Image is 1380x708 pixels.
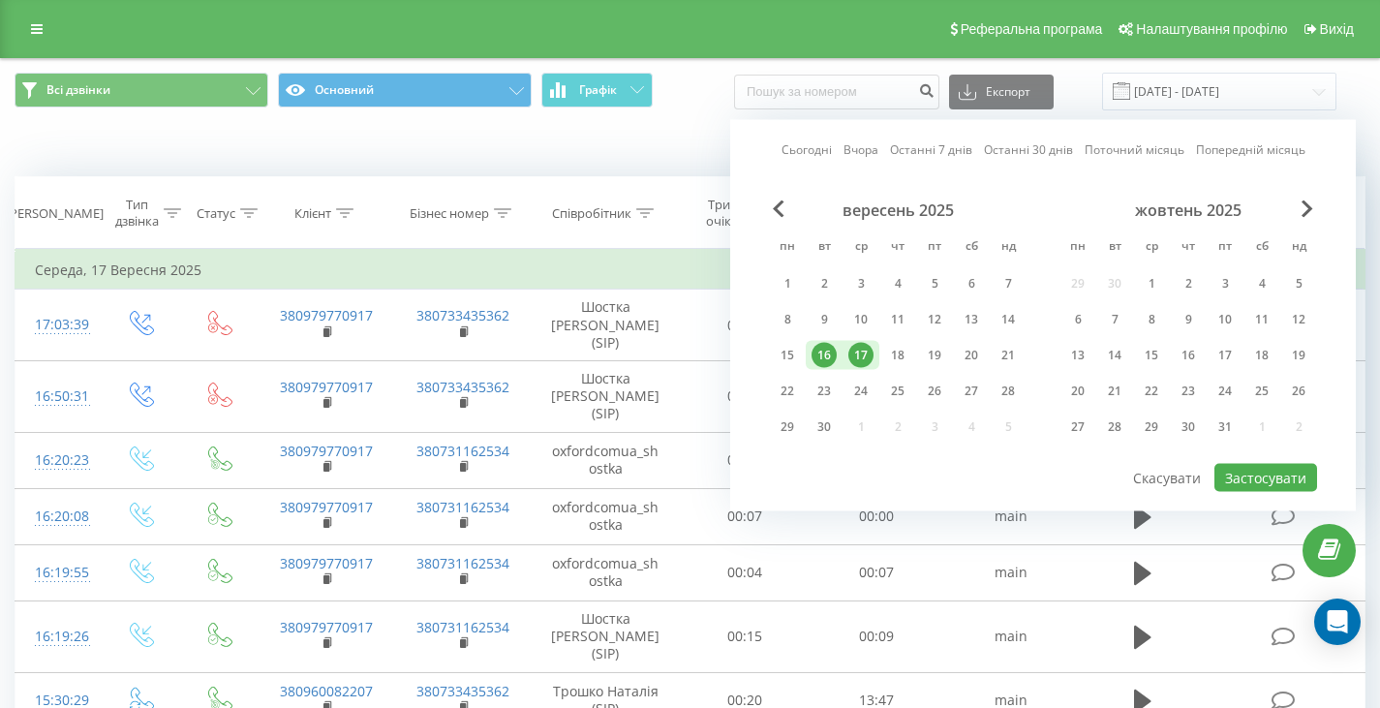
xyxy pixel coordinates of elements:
div: 22 [1139,379,1164,404]
td: Середа, 17 Вересня 2025 [15,251,1365,290]
a: 380960082207 [280,682,373,700]
abbr: середа [846,233,875,262]
div: 16:20:08 [35,498,80,536]
div: пн 29 вер 2025 р. [769,413,806,442]
div: вересень 2025 [769,200,1027,220]
a: 380979770917 [280,306,373,324]
a: 380731162534 [416,498,509,516]
div: 22 [775,379,800,404]
td: main [942,488,1080,544]
div: 1 [1139,271,1164,296]
div: сб 4 жовт 2025 р. [1243,269,1280,298]
td: 00:00 [811,488,942,544]
abbr: понеділок [1063,233,1092,262]
a: Останні 7 днів [890,140,972,159]
div: ср 15 жовт 2025 р. [1133,341,1170,370]
abbr: четвер [883,233,912,262]
div: 2 [812,271,837,296]
div: нд 19 жовт 2025 р. [1280,341,1317,370]
div: вт 9 вер 2025 р. [806,305,843,334]
div: 16:20:23 [35,442,80,479]
div: 25 [885,379,910,404]
button: Всі дзвінки [15,73,268,108]
a: 380731162534 [416,554,509,572]
div: пн 8 вер 2025 р. [769,305,806,334]
abbr: вівторок [810,233,839,262]
div: 27 [959,379,984,404]
div: 7 [996,271,1021,296]
div: Статус [197,205,235,222]
div: 4 [1249,271,1274,296]
div: 20 [1065,379,1090,404]
div: 24 [848,379,874,404]
abbr: п’ятниця [920,233,949,262]
div: сб 27 вер 2025 р. [953,377,990,406]
div: нд 14 вер 2025 р. [990,305,1027,334]
div: чт 25 вер 2025 р. [879,377,916,406]
div: сб 13 вер 2025 р. [953,305,990,334]
span: Реферальна програма [961,21,1103,37]
div: 17:03:39 [35,306,80,344]
div: сб 25 жовт 2025 р. [1243,377,1280,406]
a: Вчора [843,140,878,159]
button: Графік [541,73,653,108]
div: чт 2 жовт 2025 р. [1170,269,1207,298]
td: 00:00 [679,360,811,432]
div: пн 13 жовт 2025 р. [1059,341,1096,370]
div: пн 1 вер 2025 р. [769,269,806,298]
div: ср 17 вер 2025 р. [843,341,879,370]
td: oxfordcomua_shostka [532,432,679,488]
a: 380979770917 [280,498,373,516]
div: пт 5 вер 2025 р. [916,269,953,298]
a: 380979770917 [280,554,373,572]
div: 11 [885,307,910,332]
div: 7 [1102,307,1127,332]
div: ср 22 жовт 2025 р. [1133,377,1170,406]
div: пт 26 вер 2025 р. [916,377,953,406]
div: вт 28 жовт 2025 р. [1096,413,1133,442]
button: Застосувати [1214,464,1317,492]
div: 30 [1176,415,1201,440]
div: 19 [1286,343,1311,368]
div: [PERSON_NAME] [6,205,104,222]
div: вт 23 вер 2025 р. [806,377,843,406]
div: 29 [775,415,800,440]
td: 00:04 [679,544,811,600]
span: Всі дзвінки [46,82,110,98]
div: пн 27 жовт 2025 р. [1059,413,1096,442]
div: 5 [922,271,947,296]
div: 13 [1065,343,1090,368]
a: Поточний місяць [1085,140,1184,159]
a: Останні 30 днів [984,140,1073,159]
td: main [942,544,1080,600]
div: 12 [922,307,947,332]
div: 3 [1212,271,1238,296]
div: 16 [1176,343,1201,368]
div: 15 [1139,343,1164,368]
span: Next Month [1302,200,1313,218]
div: вт 30 вер 2025 р. [806,413,843,442]
a: 380733435362 [416,306,509,324]
td: Шостка [PERSON_NAME] (SIP) [532,601,679,673]
div: нд 28 вер 2025 р. [990,377,1027,406]
div: вт 2 вер 2025 р. [806,269,843,298]
div: пт 17 жовт 2025 р. [1207,341,1243,370]
div: нд 12 жовт 2025 р. [1280,305,1317,334]
div: 26 [1286,379,1311,404]
abbr: неділя [1284,233,1313,262]
div: 16 [812,343,837,368]
div: 9 [812,307,837,332]
div: 5 [1286,271,1311,296]
div: 24 [1212,379,1238,404]
div: 15 [775,343,800,368]
div: 29 [1139,415,1164,440]
div: 9 [1176,307,1201,332]
div: вт 14 жовт 2025 р. [1096,341,1133,370]
div: вт 21 жовт 2025 р. [1096,377,1133,406]
div: сб 6 вер 2025 р. [953,269,990,298]
div: 30 [812,415,837,440]
div: вт 7 жовт 2025 р. [1096,305,1133,334]
div: чт 18 вер 2025 р. [879,341,916,370]
div: сб 20 вер 2025 р. [953,341,990,370]
span: Previous Month [773,200,784,218]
